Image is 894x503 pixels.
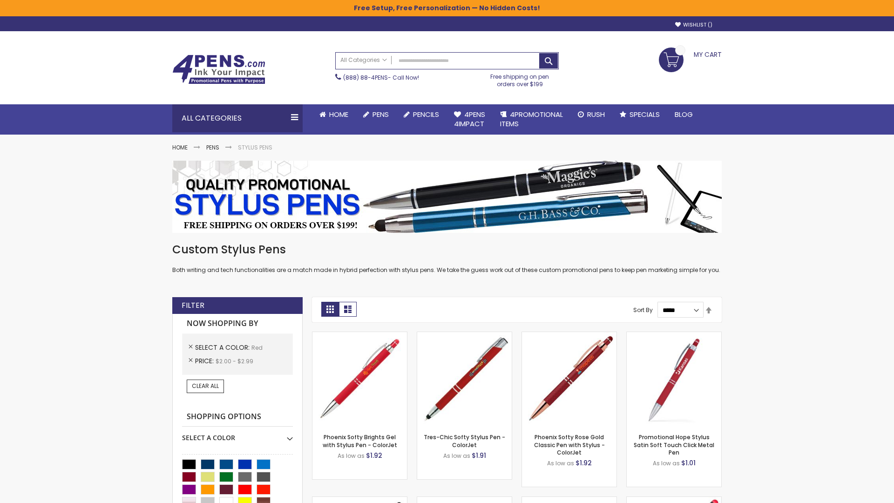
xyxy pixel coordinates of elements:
[653,459,680,467] span: As low as
[417,332,512,340] a: Tres-Chic Softy Stylus Pen - ColorJet-Red
[172,242,722,274] div: Both writing and tech functionalities are a match made in hybrid perfection with stylus pens. We ...
[251,344,263,352] span: Red
[312,332,407,427] img: Phoenix Softy Brights Gel with Stylus Pen - ColorJet-Red
[329,109,348,119] span: Home
[172,104,303,132] div: All Categories
[182,314,293,333] strong: Now Shopping by
[417,332,512,427] img: Tres-Chic Softy Stylus Pen - ColorJet-Red
[454,109,485,129] span: 4Pens 4impact
[576,458,592,468] span: $1.92
[413,109,439,119] span: Pencils
[447,104,493,135] a: 4Pens4impact
[366,451,382,460] span: $1.92
[675,109,693,119] span: Blog
[667,104,700,125] a: Blog
[336,53,392,68] a: All Categories
[587,109,605,119] span: Rush
[675,21,712,28] a: Wishlist
[182,300,204,311] strong: Filter
[547,459,574,467] span: As low as
[627,332,721,340] a: Promotional Hope Stylus Satin Soft Touch Click Metal Pen-Red
[522,332,616,340] a: Phoenix Softy Rose Gold Classic Pen with Stylus - ColorJet-Red
[192,382,219,390] span: Clear All
[172,54,265,84] img: 4Pens Custom Pens and Promotional Products
[172,161,722,233] img: Stylus Pens
[500,109,563,129] span: 4PROMOTIONAL ITEMS
[321,302,339,317] strong: Grid
[172,143,188,151] a: Home
[372,109,389,119] span: Pens
[522,332,616,427] img: Phoenix Softy Rose Gold Classic Pen with Stylus - ColorJet-Red
[172,242,722,257] h1: Custom Stylus Pens
[195,343,251,352] span: Select A Color
[630,109,660,119] span: Specials
[187,380,224,393] a: Clear All
[340,56,387,64] span: All Categories
[472,451,486,460] span: $1.91
[312,104,356,125] a: Home
[323,433,397,449] a: Phoenix Softy Brights Gel with Stylus Pen - ColorJet
[396,104,447,125] a: Pencils
[493,104,570,135] a: 4PROMOTIONALITEMS
[182,427,293,442] div: Select A Color
[443,452,470,460] span: As low as
[312,332,407,340] a: Phoenix Softy Brights Gel with Stylus Pen - ColorJet-Red
[634,433,714,456] a: Promotional Hope Stylus Satin Soft Touch Click Metal Pen
[238,143,272,151] strong: Stylus Pens
[481,69,559,88] div: Free shipping on pen orders over $199
[343,74,419,82] span: - Call Now!
[338,452,365,460] span: As low as
[424,433,505,449] a: Tres-Chic Softy Stylus Pen - ColorJet
[206,143,219,151] a: Pens
[570,104,612,125] a: Rush
[216,357,253,365] span: $2.00 - $2.99
[356,104,396,125] a: Pens
[534,433,605,456] a: Phoenix Softy Rose Gold Classic Pen with Stylus - ColorJet
[633,306,653,314] label: Sort By
[612,104,667,125] a: Specials
[681,458,696,468] span: $1.01
[182,407,293,427] strong: Shopping Options
[195,356,216,366] span: Price
[627,332,721,427] img: Promotional Hope Stylus Satin Soft Touch Click Metal Pen-Red
[343,74,388,82] a: (888) 88-4PENS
